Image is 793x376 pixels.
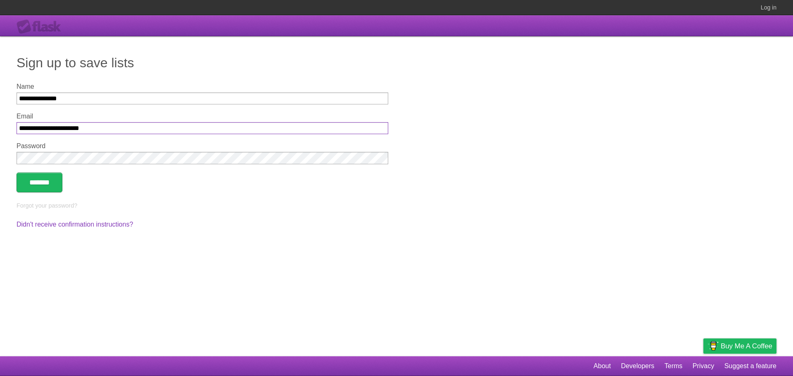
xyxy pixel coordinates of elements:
[17,83,388,90] label: Name
[665,358,683,374] a: Terms
[621,358,654,374] a: Developers
[594,358,611,374] a: About
[17,142,388,150] label: Password
[724,358,776,374] a: Suggest a feature
[17,202,77,209] a: Forgot your password?
[17,53,776,73] h1: Sign up to save lists
[17,221,133,228] a: Didn't receive confirmation instructions?
[708,339,719,353] img: Buy me a coffee
[703,338,776,354] a: Buy me a coffee
[17,113,388,120] label: Email
[17,19,66,34] div: Flask
[721,339,772,353] span: Buy me a coffee
[693,358,714,374] a: Privacy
